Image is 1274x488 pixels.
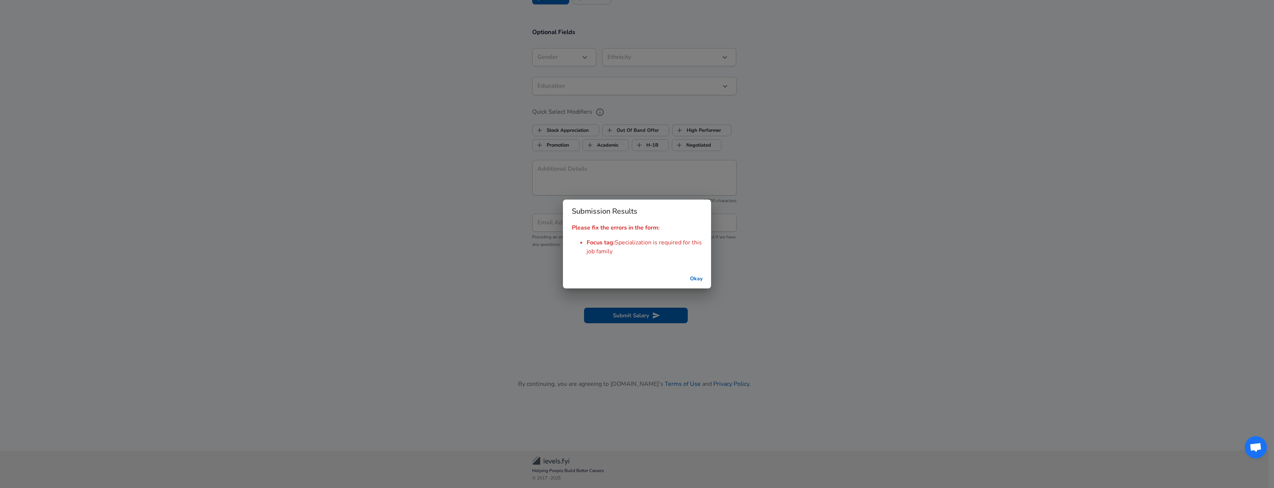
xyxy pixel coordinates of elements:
[684,272,708,286] button: successful-submission-button
[563,200,711,223] h2: Submission Results
[572,224,660,232] strong: Please fix the errors in the form:
[1245,436,1267,458] div: Open chat
[587,238,702,255] span: Specialization is required for this job family
[587,238,615,247] span: Focus tag :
